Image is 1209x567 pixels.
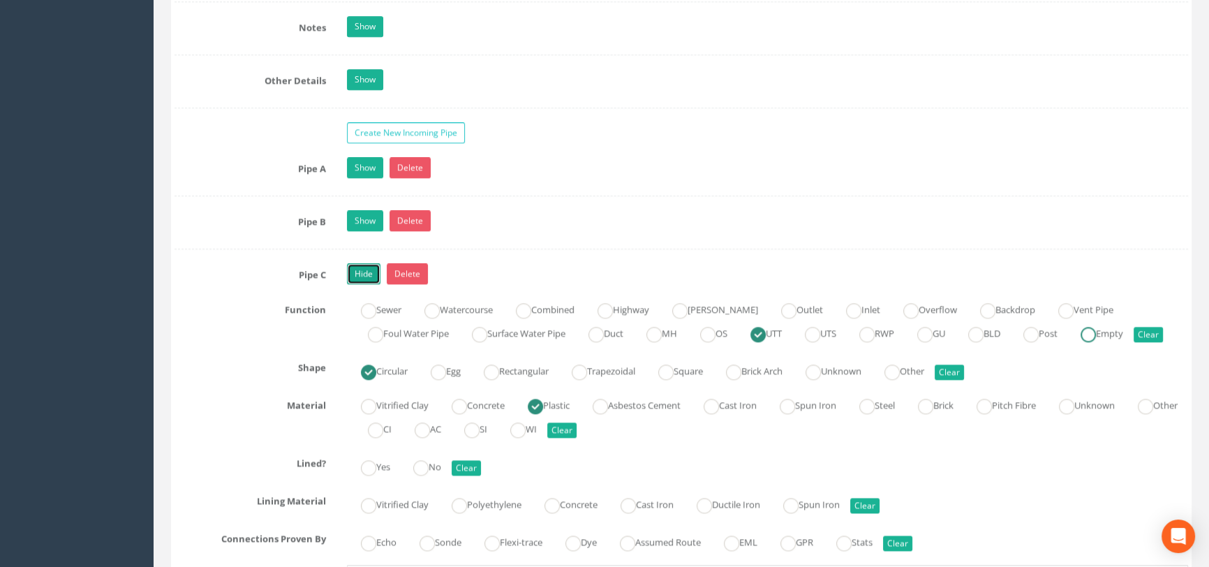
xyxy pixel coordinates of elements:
[686,322,727,342] label: OS
[551,531,597,551] label: Dye
[354,322,449,342] label: Foul Water Pipe
[164,489,336,508] label: Lining Material
[164,157,336,175] label: Pipe A
[347,455,390,476] label: Yes
[1009,322,1058,342] label: Post
[607,493,674,513] label: Cast Iron
[347,531,396,551] label: Echo
[354,418,392,438] label: CI
[766,394,836,414] label: Spun Iron
[347,493,429,513] label: Vitrified Clay
[903,322,945,342] label: GU
[904,394,954,414] label: Brick
[606,531,701,551] label: Assumed Route
[347,122,465,143] a: Create New Incoming Pipe
[935,364,964,380] button: Clear
[164,527,336,545] label: Connections Proven By
[870,360,924,380] label: Other
[658,298,758,318] label: [PERSON_NAME]
[164,210,336,228] label: Pipe B
[470,531,542,551] label: Flexi-trace
[1067,322,1123,342] label: Empty
[401,418,441,438] label: AC
[164,263,336,281] label: Pipe C
[390,210,431,231] a: Delete
[496,418,537,438] label: WI
[399,455,441,476] label: No
[1045,394,1115,414] label: Unknown
[164,394,336,412] label: Material
[347,210,383,231] a: Show
[683,493,760,513] label: Ductile Iron
[889,298,957,318] label: Overflow
[438,493,521,513] label: Polyethylene
[963,394,1036,414] label: Pitch Fibre
[452,460,481,476] button: Clear
[514,394,570,414] label: Plastic
[417,360,461,380] label: Egg
[822,531,873,551] label: Stats
[531,493,598,513] label: Concrete
[164,69,336,87] label: Other Details
[347,394,429,414] label: Vitrified Clay
[558,360,635,380] label: Trapezoidal
[574,322,623,342] label: Duct
[502,298,574,318] label: Combined
[347,16,383,37] a: Show
[458,322,565,342] label: Surface Water Pipe
[966,298,1035,318] label: Backdrop
[1134,327,1163,342] button: Clear
[710,531,757,551] label: EML
[845,394,895,414] label: Steel
[164,16,336,34] label: Notes
[579,394,681,414] label: Asbestos Cement
[766,531,813,551] label: GPR
[769,493,840,513] label: Spun Iron
[438,394,505,414] label: Concrete
[792,360,861,380] label: Unknown
[347,69,383,90] a: Show
[164,298,336,316] label: Function
[347,360,408,380] label: Circular
[632,322,677,342] label: MH
[347,298,401,318] label: Sewer
[644,360,703,380] label: Square
[164,452,336,470] label: Lined?
[347,157,383,178] a: Show
[690,394,757,414] label: Cast Iron
[347,263,380,284] a: Hide
[470,360,549,380] label: Rectangular
[450,418,487,438] label: SI
[584,298,649,318] label: Highway
[883,536,912,551] button: Clear
[791,322,836,342] label: UTS
[832,298,880,318] label: Inlet
[767,298,823,318] label: Outlet
[164,356,336,374] label: Shape
[387,263,428,284] a: Delete
[850,498,880,513] button: Clear
[736,322,782,342] label: UTT
[845,322,894,342] label: RWP
[406,531,461,551] label: Sonde
[390,157,431,178] a: Delete
[1044,298,1113,318] label: Vent Pipe
[712,360,782,380] label: Brick Arch
[1124,394,1178,414] label: Other
[954,322,1000,342] label: BLD
[547,422,577,438] button: Clear
[410,298,493,318] label: Watercourse
[1162,520,1195,553] div: Open Intercom Messenger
